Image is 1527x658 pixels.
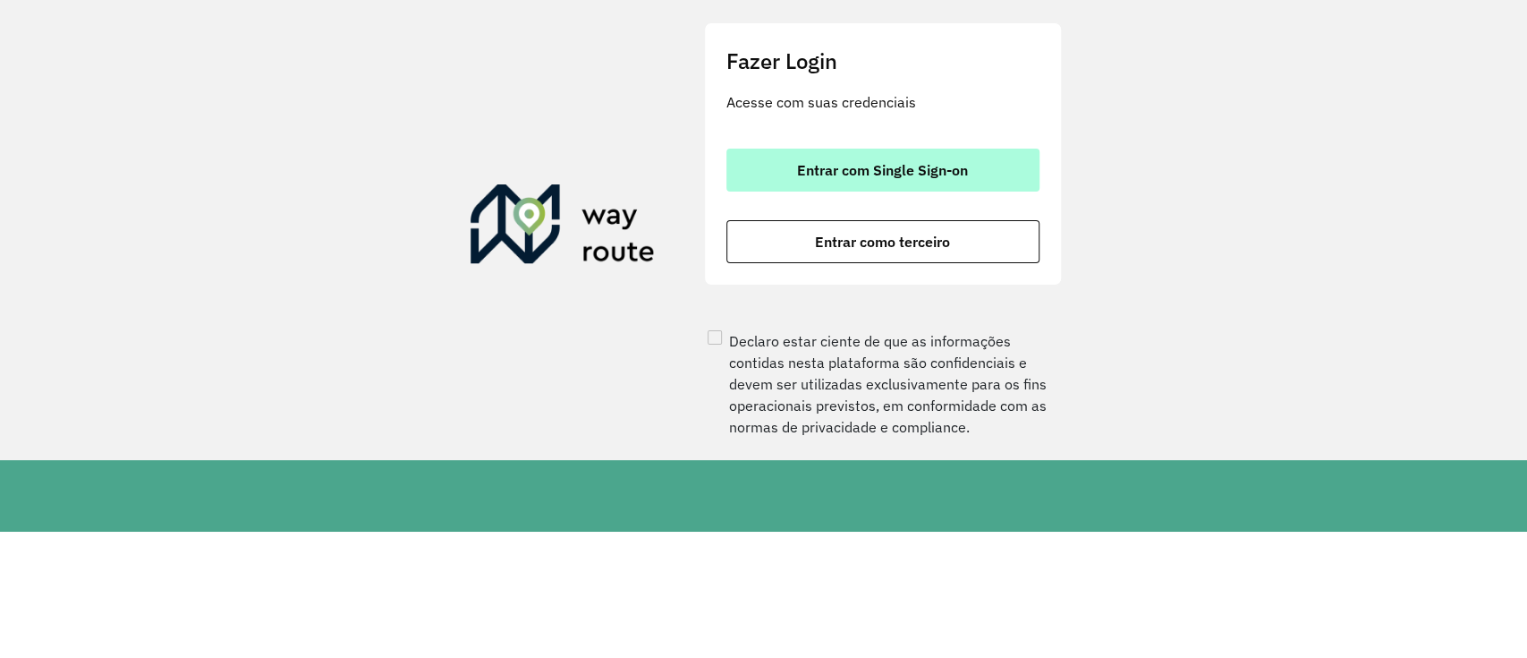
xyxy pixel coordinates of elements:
[726,220,1039,263] button: button
[726,149,1039,192] button: button
[471,184,655,270] img: Roteirizador AmbevTech
[726,45,1039,77] h2: Fazer Login
[797,163,968,177] span: Entrar com Single Sign-on
[704,330,1062,438] label: Declaro estar ciente de que as informações contidas nesta plataforma são confidenciais e devem se...
[815,235,950,249] span: Entrar como terceiro
[726,91,1039,113] p: Acesse com suas credenciais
